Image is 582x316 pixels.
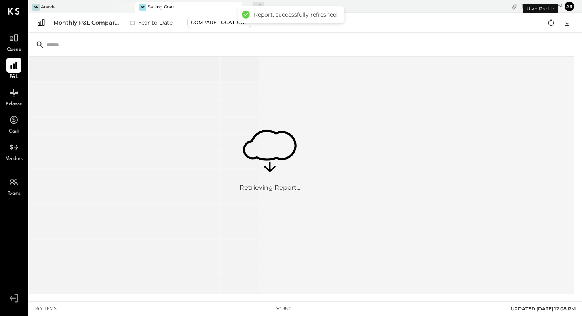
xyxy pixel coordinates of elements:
[6,101,22,108] span: Balance
[0,85,27,108] a: Balance
[139,4,146,11] div: SG
[0,175,27,198] a: Teams
[523,4,558,13] div: User Profile
[0,58,27,81] a: P&L
[539,2,555,10] span: 12 : 08
[0,112,27,135] a: Cash
[254,11,337,18] div: Report, successfully refreshed
[53,19,120,27] div: Monthly P&L Comparison
[191,19,247,26] div: Compare Locations
[8,190,21,198] span: Teams
[240,183,300,192] div: Retrieving Report...
[276,306,291,312] div: v 4.38.0
[511,306,576,312] span: UPDATED: [DATE] 12:08 PM
[0,140,27,163] a: Vendors
[7,46,21,53] span: Queue
[6,156,23,163] span: Vendors
[0,30,27,53] a: Queue
[125,17,176,28] div: Year to Date
[10,74,19,81] span: P&L
[41,4,55,10] div: Anaviv
[32,4,40,11] div: An
[9,128,19,135] span: Cash
[556,3,563,9] span: pm
[35,306,57,312] div: 164 items
[520,2,563,10] div: [DATE]
[187,17,251,28] button: Compare Locations
[565,2,574,11] button: ar
[148,4,175,10] div: Sailing Goat
[510,2,518,10] div: copy link
[253,2,264,11] div: + 0
[49,17,180,28] button: Monthly P&L Comparison Year to Date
